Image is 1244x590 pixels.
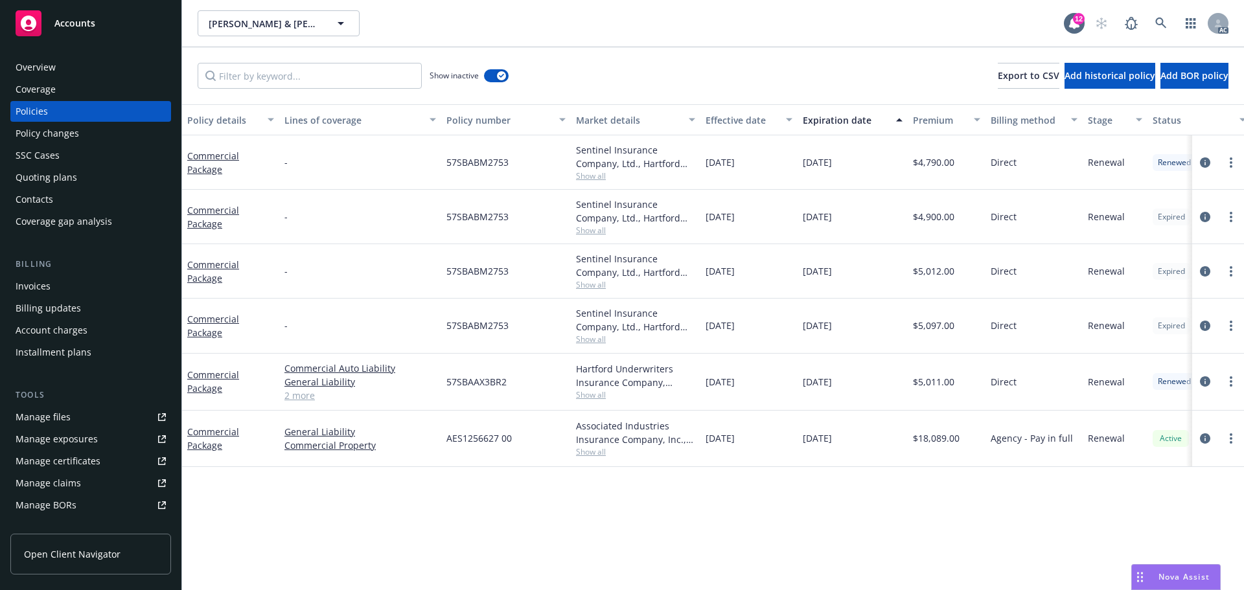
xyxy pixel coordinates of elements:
[182,104,279,135] button: Policy details
[187,204,239,230] a: Commercial Package
[284,319,288,332] span: -
[706,375,735,389] span: [DATE]
[908,104,985,135] button: Premium
[284,113,422,127] div: Lines of coverage
[576,113,681,127] div: Market details
[284,438,436,452] a: Commercial Property
[16,473,81,494] div: Manage claims
[187,369,239,394] a: Commercial Package
[10,79,171,100] a: Coverage
[913,113,966,127] div: Premium
[198,10,360,36] button: [PERSON_NAME] & [PERSON_NAME] Etal
[803,264,832,278] span: [DATE]
[1178,10,1204,36] a: Switch app
[1088,210,1125,223] span: Renewal
[187,113,260,127] div: Policy details
[1158,211,1185,223] span: Expired
[284,375,436,389] a: General Liability
[913,210,954,223] span: $4,900.00
[1223,374,1239,389] a: more
[576,334,695,345] span: Show all
[576,362,695,389] div: Hartford Underwriters Insurance Company, Hartford Insurance Group
[803,210,832,223] span: [DATE]
[10,429,171,449] a: Manage exposures
[430,70,479,81] span: Show inactive
[16,342,91,363] div: Installment plans
[576,170,695,181] span: Show all
[991,375,1017,389] span: Direct
[10,342,171,363] a: Installment plans
[1088,264,1125,278] span: Renewal
[10,276,171,297] a: Invoices
[706,210,735,223] span: [DATE]
[803,155,832,169] span: [DATE]
[284,155,288,169] span: -
[187,313,239,339] a: Commercial Package
[1088,113,1128,127] div: Stage
[1197,155,1213,170] a: circleInformation
[16,167,77,188] div: Quoting plans
[1158,571,1210,582] span: Nova Assist
[446,431,512,445] span: AES1256627 00
[10,57,171,78] a: Overview
[706,155,735,169] span: [DATE]
[16,57,56,78] div: Overview
[571,104,700,135] button: Market details
[913,431,960,445] span: $18,089.00
[1158,157,1191,168] span: Renewed
[1197,431,1213,446] a: circleInformation
[1223,155,1239,170] a: more
[1131,564,1221,590] button: Nova Assist
[10,5,171,41] a: Accounts
[10,167,171,188] a: Quoting plans
[576,306,695,334] div: Sentinel Insurance Company, Ltd., Hartford Insurance Group
[798,104,908,135] button: Expiration date
[16,517,114,538] div: Summary of insurance
[16,79,56,100] div: Coverage
[16,123,79,144] div: Policy changes
[10,517,171,538] a: Summary of insurance
[1160,63,1228,89] button: Add BOR policy
[10,407,171,427] a: Manage files
[1088,319,1125,332] span: Renewal
[576,143,695,170] div: Sentinel Insurance Company, Ltd., Hartford Insurance Group
[991,431,1073,445] span: Agency - Pay in full
[706,431,735,445] span: [DATE]
[1088,431,1125,445] span: Renewal
[16,276,51,297] div: Invoices
[576,279,695,290] span: Show all
[10,320,171,341] a: Account charges
[10,473,171,494] a: Manage claims
[446,264,509,278] span: 57SBABM2753
[446,155,509,169] span: 57SBABM2753
[913,375,954,389] span: $5,011.00
[1158,320,1185,332] span: Expired
[16,298,81,319] div: Billing updates
[1197,209,1213,225] a: circleInformation
[187,258,239,284] a: Commercial Package
[576,446,695,457] span: Show all
[284,389,436,402] a: 2 more
[700,104,798,135] button: Effective date
[1160,69,1228,82] span: Add BOR policy
[1088,10,1114,36] a: Start snowing
[998,69,1059,82] span: Export to CSV
[16,320,87,341] div: Account charges
[576,198,695,225] div: Sentinel Insurance Company, Ltd., Hartford Insurance Group
[1065,69,1155,82] span: Add historical policy
[10,211,171,232] a: Coverage gap analysis
[1088,155,1125,169] span: Renewal
[1073,13,1085,25] div: 12
[284,210,288,223] span: -
[284,264,288,278] span: -
[706,264,735,278] span: [DATE]
[1223,209,1239,225] a: more
[187,150,239,176] a: Commercial Package
[803,375,832,389] span: [DATE]
[1118,10,1144,36] a: Report a Bug
[1083,104,1147,135] button: Stage
[706,319,735,332] span: [DATE]
[446,375,507,389] span: 57SBAAX3BR2
[16,101,48,122] div: Policies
